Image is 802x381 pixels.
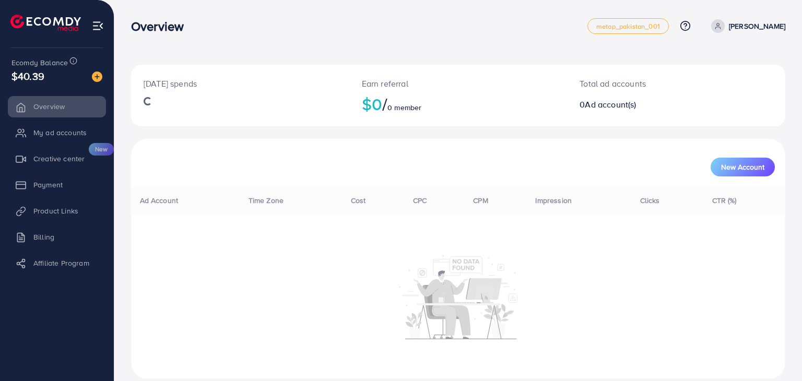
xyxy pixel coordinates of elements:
h3: Overview [131,19,192,34]
a: [PERSON_NAME] [707,19,785,33]
span: metap_pakistan_001 [596,23,660,30]
p: [DATE] spends [144,77,337,90]
p: Earn referral [362,77,555,90]
p: Total ad accounts [580,77,718,90]
p: [PERSON_NAME] [729,20,785,32]
span: / [382,92,387,116]
span: Ad account(s) [585,99,636,110]
h2: 0 [580,100,718,110]
h2: $0 [362,94,555,114]
a: metap_pakistan_001 [587,18,669,34]
span: New Account [721,163,764,171]
img: image [92,72,102,82]
button: New Account [711,158,775,176]
span: $40.39 [11,68,44,84]
span: Ecomdy Balance [11,57,68,68]
img: logo [10,15,81,31]
span: 0 member [387,102,421,113]
img: menu [92,20,104,32]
